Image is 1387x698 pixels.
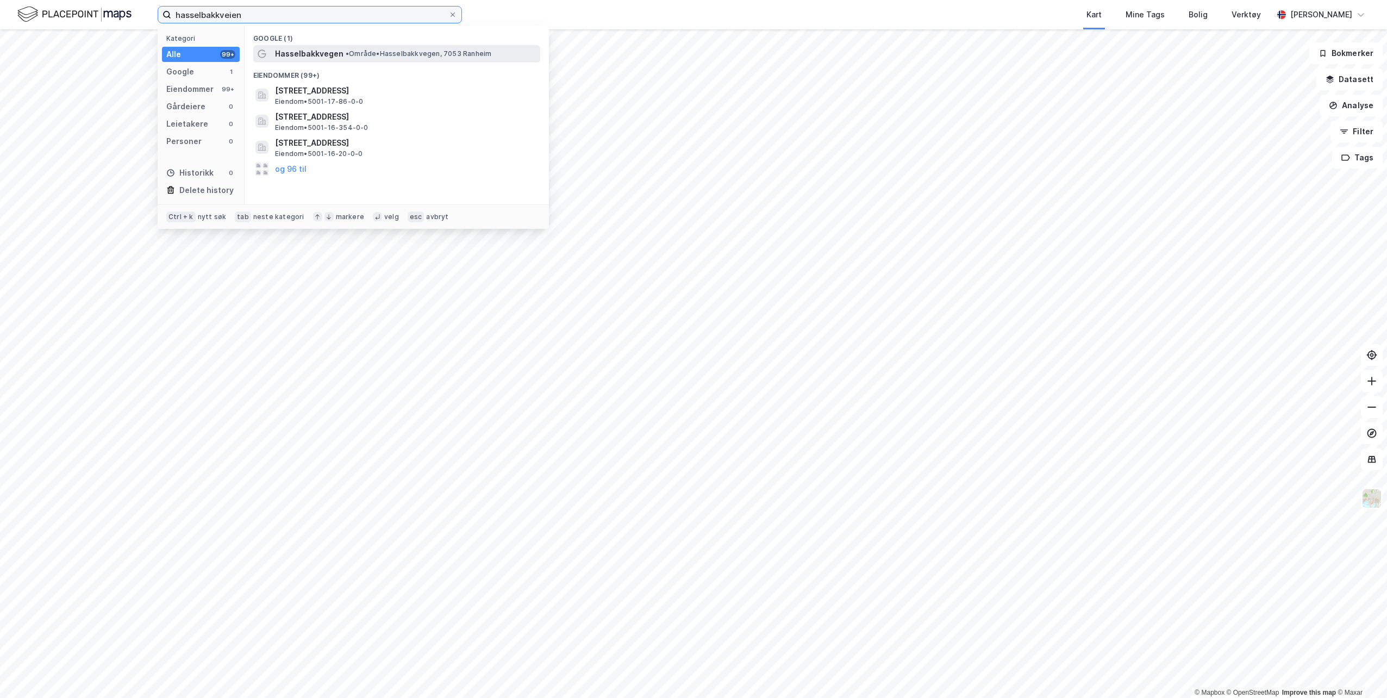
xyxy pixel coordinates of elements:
img: Z [1361,488,1382,509]
span: [STREET_ADDRESS] [275,136,536,149]
a: Improve this map [1282,689,1336,696]
div: nytt søk [198,213,227,221]
span: Område • Hasselbakkvegen, 7053 Ranheim [346,49,491,58]
div: esc [408,211,424,222]
div: Google (1) [245,26,549,45]
button: og 96 til [275,163,307,176]
a: OpenStreetMap [1227,689,1279,696]
div: tab [235,211,251,222]
div: Gårdeiere [166,100,205,113]
iframe: Chat Widget [1333,646,1387,698]
div: 1 [227,67,235,76]
span: [STREET_ADDRESS] [275,110,536,123]
div: 0 [227,169,235,177]
span: Eiendom • 5001-16-20-0-0 [275,149,363,158]
div: 0 [227,137,235,146]
div: 99+ [220,50,235,59]
div: 0 [227,102,235,111]
div: Verktøy [1232,8,1261,21]
span: [STREET_ADDRESS] [275,84,536,97]
a: Mapbox [1195,689,1224,696]
div: Leietakere [166,117,208,130]
span: • [346,49,349,58]
div: Personer [166,135,202,148]
button: Filter [1330,121,1383,142]
div: Google [166,65,194,78]
span: Eiendom • 5001-16-354-0-0 [275,123,368,132]
div: Historikk [166,166,214,179]
div: Eiendommer [166,83,214,96]
div: Ctrl + k [166,211,196,222]
div: Kategori [166,34,240,42]
div: Kart [1086,8,1102,21]
button: Tags [1332,147,1383,169]
div: Mine Tags [1126,8,1165,21]
button: Bokmerker [1309,42,1383,64]
div: markere [336,213,364,221]
div: Eiendommer (99+) [245,63,549,82]
span: Eiendom • 5001-17-86-0-0 [275,97,363,106]
div: velg [384,213,399,221]
span: Hasselbakkvegen [275,47,343,60]
div: Delete history [179,184,234,197]
div: 99+ [220,85,235,94]
div: neste kategori [253,213,304,221]
div: Alle [166,48,181,61]
div: 0 [227,120,235,128]
img: logo.f888ab2527a4732fd821a326f86c7f29.svg [17,5,132,24]
button: Datasett [1316,68,1383,90]
div: avbryt [426,213,448,221]
input: Søk på adresse, matrikkel, gårdeiere, leietakere eller personer [171,7,448,23]
button: Analyse [1320,95,1383,116]
div: Bolig [1189,8,1208,21]
div: [PERSON_NAME] [1290,8,1352,21]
